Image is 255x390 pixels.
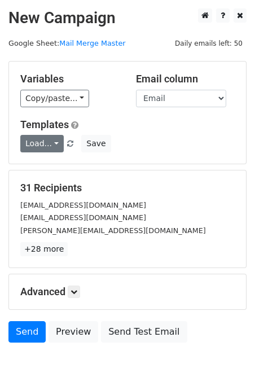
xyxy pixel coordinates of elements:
a: Copy/paste... [20,90,89,107]
a: +28 more [20,242,68,256]
a: Preview [49,321,98,343]
a: Templates [20,119,69,130]
iframe: Chat Widget [199,336,255,390]
h5: Email column [136,73,235,85]
h2: New Campaign [8,8,247,28]
button: Save [81,135,111,152]
a: Send [8,321,46,343]
a: Load... [20,135,64,152]
small: [PERSON_NAME][EMAIL_ADDRESS][DOMAIN_NAME] [20,226,206,235]
small: [EMAIL_ADDRESS][DOMAIN_NAME] [20,213,146,222]
span: Daily emails left: 50 [171,37,247,50]
h5: Variables [20,73,119,85]
a: Mail Merge Master [59,39,125,47]
small: [EMAIL_ADDRESS][DOMAIN_NAME] [20,201,146,209]
a: Send Test Email [101,321,187,343]
h5: Advanced [20,286,235,298]
h5: 31 Recipients [20,182,235,194]
a: Daily emails left: 50 [171,39,247,47]
small: Google Sheet: [8,39,126,47]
